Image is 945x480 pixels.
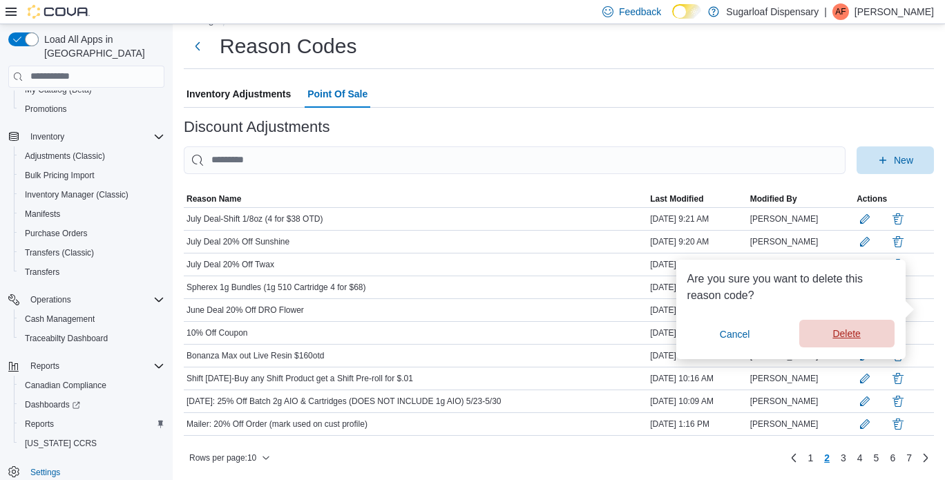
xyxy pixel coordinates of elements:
a: Purchase Orders [19,225,93,242]
a: Transfers [19,264,65,280]
span: Operations [25,291,164,308]
a: Page 1 of 7 [802,447,819,469]
span: Dashboards [19,396,164,413]
span: Modified By [750,193,797,204]
span: [DATE] 10:09 AM [650,396,714,407]
span: Bonanza Max out Live Resin $160otd [187,350,324,361]
button: Promotions [14,99,170,119]
span: Load All Apps in [GEOGRAPHIC_DATA] [39,32,164,60]
button: Inventory Manager (Classic) [14,185,170,204]
button: Reports [25,358,65,374]
ul: Pagination for table: MemoryTable from EuiInMemoryTable [802,447,917,469]
span: Reason Name [187,193,241,204]
button: Rows per page:10 [184,450,276,466]
span: Inventory [30,131,64,142]
span: Point Of Sale [307,80,367,108]
span: Transfers (Classic) [19,244,164,261]
span: [PERSON_NAME] [750,236,819,247]
span: Inventory Manager (Classic) [19,186,164,203]
p: | [824,3,827,20]
p: Sugarloaf Dispensary [726,3,819,20]
button: Reason Name [184,191,647,207]
a: Bulk Pricing Import [19,167,100,184]
div: Are you sure you want to delete this reason code? [687,271,895,304]
span: 3 [841,451,846,465]
nav: Pagination for table: MemoryTable from EuiInMemoryTable [785,447,934,469]
a: Dashboards [14,395,170,414]
span: Shift [DATE]-Buy any Shift Product get a Shift Pre-roll for $.01 [187,373,413,384]
button: New [857,146,934,174]
span: Transfers (Classic) [25,247,94,258]
span: [DATE] 1:16 PM [650,419,709,430]
span: Cash Management [25,314,95,325]
span: Actions [857,193,887,204]
span: Adjustments (Classic) [25,151,105,162]
span: 2 [824,451,830,465]
button: Adjustments (Classic) [14,146,170,166]
span: Reports [25,358,164,374]
button: Purchase Orders [14,224,170,243]
span: Cancel [720,327,750,341]
span: [DATE] 9:19 AM [650,259,709,270]
a: Page 3 of 7 [835,447,852,469]
a: Page 5 of 7 [868,447,885,469]
a: Cash Management [19,311,100,327]
span: [DATE]: 25% Off Batch 2g AIO & Cartridges (DOES NOT INCLUDE 1g AIO) 5/23-5/30 [187,396,502,407]
span: 7 [906,451,912,465]
span: Mailer: 20% Off Order (mark used on cust profile) [187,419,367,430]
span: 4 [857,451,863,465]
a: Promotions [19,101,73,117]
a: Next page [917,450,934,466]
img: Cova [28,5,90,19]
button: Reports [3,356,170,376]
span: Inventory [25,128,164,145]
span: Cash Management [19,311,164,327]
span: Last Modified [650,193,703,204]
span: Bulk Pricing Import [25,170,95,181]
a: Reports [19,416,59,432]
button: Page 2 of 7 [819,447,835,469]
button: [US_STATE] CCRS [14,434,170,453]
button: Actions [854,191,934,207]
span: [DATE] 9:23 AM [650,327,709,338]
button: Traceabilty Dashboard [14,329,170,348]
span: Canadian Compliance [19,377,164,394]
span: My Catalog (Beta) [19,81,164,98]
a: Dashboards [19,396,86,413]
span: My Catalog (Beta) [25,84,92,95]
span: July Deal 20% Off Sunshine [187,236,289,247]
p: [PERSON_NAME] [855,3,934,20]
span: [US_STATE] CCRS [25,438,97,449]
span: 1 [808,451,813,465]
span: Spherex 1g Bundles (1g 510 Cartridge 4 for $68) [187,282,366,293]
a: Inventory Manager (Classic) [19,186,134,203]
span: Washington CCRS [19,435,164,452]
span: Operations [30,294,71,305]
span: [DATE] 9:25 AM [650,282,709,293]
span: Feedback [619,5,661,19]
span: Settings [30,467,60,478]
span: [DATE] 9:24 AM [650,305,709,316]
span: Delete [832,327,860,340]
button: Modified By [747,191,854,207]
a: Transfers (Classic) [19,244,99,261]
span: Promotions [19,101,164,117]
h3: Discount Adjustments [184,119,330,135]
span: Bulk Pricing Import [19,167,164,184]
a: Canadian Compliance [19,377,112,394]
a: Manifests [19,206,66,222]
a: Page 4 of 7 [852,447,868,469]
button: Operations [3,290,170,309]
span: Transfers [25,267,59,278]
button: Next [184,32,211,60]
span: [DATE] 9:21 AM [650,213,709,224]
button: Manifests [14,204,170,224]
span: Transfers [19,264,164,280]
span: Promotions [25,104,67,115]
span: Manifests [19,206,164,222]
button: Cancel [687,320,783,348]
button: Inventory [25,128,70,145]
button: Reports [14,414,170,434]
span: 10% Off Coupon [187,327,248,338]
button: Last Modified [647,191,747,207]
